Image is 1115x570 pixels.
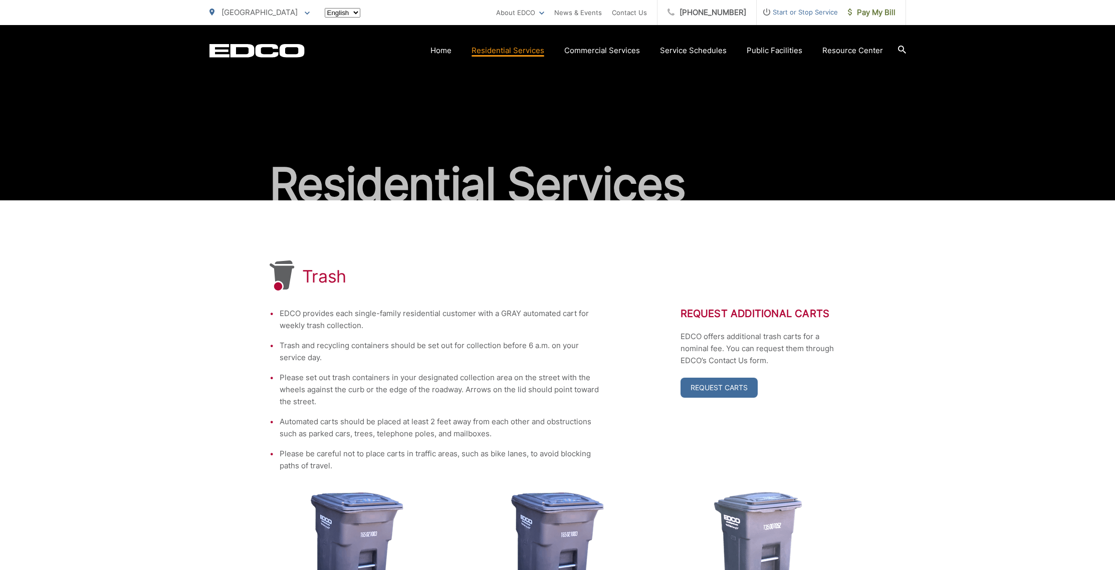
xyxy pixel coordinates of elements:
[280,308,600,332] li: EDCO provides each single-family residential customer with a GRAY automated cart for weekly trash...
[209,159,906,209] h2: Residential Services
[660,45,727,57] a: Service Schedules
[848,7,896,19] span: Pay My Bill
[681,378,758,398] a: Request Carts
[496,7,544,19] a: About EDCO
[564,45,640,57] a: Commercial Services
[681,308,846,320] h2: Request Additional Carts
[822,45,883,57] a: Resource Center
[221,8,298,17] span: [GEOGRAPHIC_DATA]
[280,416,600,440] li: Automated carts should be placed at least 2 feet away from each other and obstructions such as pa...
[325,8,360,18] select: Select a language
[681,331,846,367] p: EDCO offers additional trash carts for a nominal fee. You can request them through EDCO’s Contact...
[209,44,305,58] a: EDCD logo. Return to the homepage.
[430,45,452,57] a: Home
[280,340,600,364] li: Trash and recycling containers should be set out for collection before 6 a.m. on your service day.
[280,448,600,472] li: Please be careful not to place carts in traffic areas, such as bike lanes, to avoid blocking path...
[612,7,647,19] a: Contact Us
[554,7,602,19] a: News & Events
[280,372,600,408] li: Please set out trash containers in your designated collection area on the street with the wheels ...
[747,45,802,57] a: Public Facilities
[472,45,544,57] a: Residential Services
[302,266,347,287] h1: Trash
